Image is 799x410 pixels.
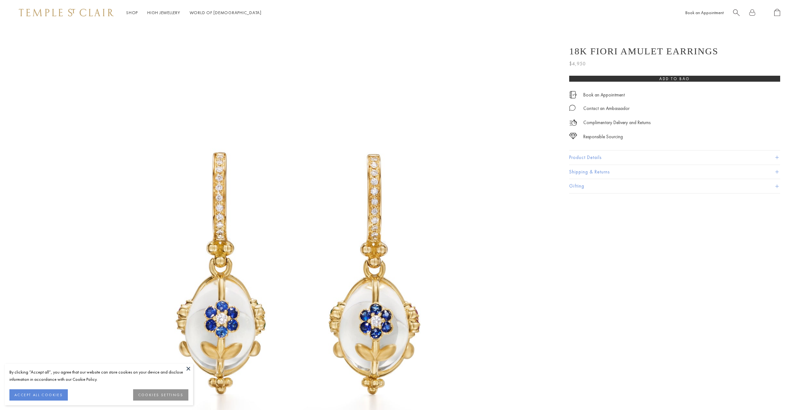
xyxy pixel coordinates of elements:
img: Temple St. Clair [19,9,114,16]
span: $4,950 [569,60,586,68]
div: Responsible Sourcing [583,133,623,141]
button: Product Details [569,150,780,165]
img: MessageIcon-01_2.svg [569,105,575,111]
a: Book an Appointment [685,10,724,15]
button: COOKIES SETTINGS [133,389,188,401]
a: High JewelleryHigh Jewellery [147,10,180,15]
a: Book an Appointment [583,91,625,98]
img: icon_appointment.svg [569,91,577,98]
a: Open Shopping Bag [774,9,780,17]
div: By clicking “Accept all”, you agree that our website can store cookies on your device and disclos... [9,369,188,383]
a: Search [733,9,740,17]
button: ACCEPT ALL COOKIES [9,389,68,401]
h1: 18K Fiori Amulet Earrings [569,46,718,57]
a: ShopShop [126,10,138,15]
button: Shipping & Returns [569,165,780,179]
div: Contact an Ambassador [583,105,629,112]
img: icon_sourcing.svg [569,133,577,139]
nav: Main navigation [126,9,262,17]
button: Add to bag [569,76,780,82]
p: Complimentary Delivery and Returns [583,119,651,127]
iframe: Gorgias live chat messenger [768,380,793,404]
span: Add to bag [659,76,690,81]
a: World of [DEMOGRAPHIC_DATA]World of [DEMOGRAPHIC_DATA] [190,10,262,15]
img: icon_delivery.svg [569,119,577,127]
button: Gifting [569,179,780,193]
